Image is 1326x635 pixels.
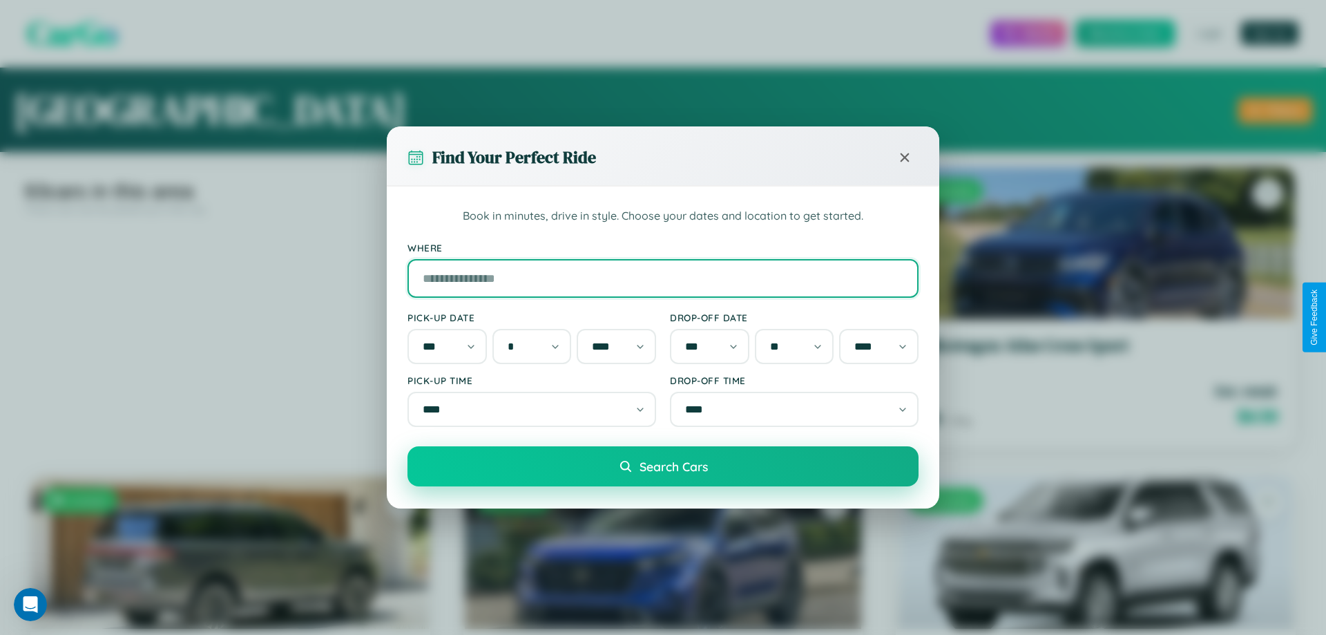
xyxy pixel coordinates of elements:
span: Search Cars [640,459,708,474]
p: Book in minutes, drive in style. Choose your dates and location to get started. [407,207,919,225]
button: Search Cars [407,446,919,486]
label: Pick-up Time [407,375,656,386]
label: Pick-up Date [407,312,656,323]
label: Where [407,242,919,254]
label: Drop-off Time [670,375,919,386]
label: Drop-off Date [670,312,919,323]
h3: Find Your Perfect Ride [432,146,596,169]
